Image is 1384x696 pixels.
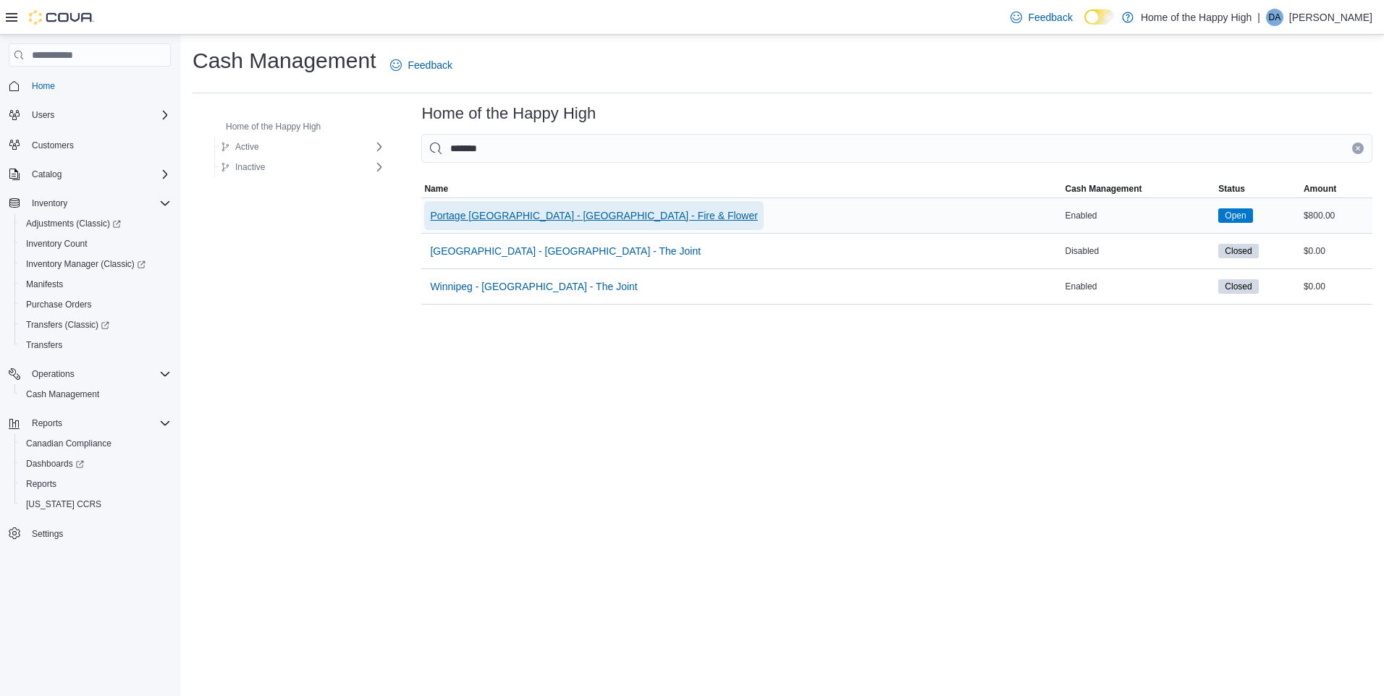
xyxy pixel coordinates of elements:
button: Clear input [1352,143,1364,154]
button: Operations [26,365,80,383]
span: Portage [GEOGRAPHIC_DATA] - [GEOGRAPHIC_DATA] - Fire & Flower [430,208,758,223]
span: Inventory Count [20,235,171,252]
span: Reports [26,478,56,490]
a: Home [26,77,61,95]
h3: Home of the Happy High [421,105,596,122]
span: Closed [1218,279,1258,294]
button: Amount [1301,180,1372,198]
span: Purchase Orders [20,296,171,313]
button: [US_STATE] CCRS [14,494,177,514]
span: Inventory Manager (Classic) [26,258,145,270]
span: Winnipeg - [GEOGRAPHIC_DATA] - The Joint [430,279,637,294]
span: Canadian Compliance [26,438,111,449]
div: Enabled [1063,207,1216,224]
h1: Cash Management [193,46,376,75]
button: Customers [3,134,177,155]
input: Dark Mode [1084,9,1115,25]
div: Dani Aymont [1266,9,1283,26]
span: Adjustments (Classic) [20,215,171,232]
span: Settings [32,528,63,540]
span: Users [32,109,54,121]
span: Users [26,106,171,124]
span: Inactive [235,161,265,173]
button: Inventory [26,195,73,212]
button: Catalog [26,166,67,183]
span: Inventory [26,195,171,212]
button: Operations [3,364,177,384]
span: Transfers (Classic) [26,319,109,331]
span: Transfers [26,339,62,351]
button: Cash Management [14,384,177,404]
span: Open [1218,208,1252,223]
span: [US_STATE] CCRS [26,498,101,510]
span: Catalog [32,169,62,180]
span: Inventory Manager (Classic) [20,255,171,273]
span: Customers [26,135,171,153]
a: Customers [26,137,80,154]
span: Open [1225,209,1246,222]
span: Settings [26,525,171,543]
button: Reports [26,415,68,432]
span: Reports [26,415,171,432]
button: Manifests [14,274,177,294]
button: Inactive [215,158,271,176]
a: Inventory Manager (Classic) [20,255,151,273]
span: Home of the Happy High [226,121,321,132]
a: Adjustments (Classic) [14,213,177,234]
button: Portage [GEOGRAPHIC_DATA] - [GEOGRAPHIC_DATA] - Fire & Flower [424,201,764,230]
span: Home [32,80,55,92]
span: Inventory Count [26,238,88,250]
a: Transfers (Classic) [14,315,177,335]
span: Transfers [20,336,171,354]
img: Cova [29,10,94,25]
span: Adjustments (Classic) [26,218,121,229]
a: Settings [26,525,69,543]
button: Canadian Compliance [14,433,177,454]
span: Customers [32,140,74,151]
a: Purchase Orders [20,296,98,313]
a: Adjustments (Classic) [20,215,127,232]
nav: Complex example [9,69,171,582]
button: Status [1215,180,1301,198]
button: [GEOGRAPHIC_DATA] - [GEOGRAPHIC_DATA] - The Joint [424,237,706,266]
p: | [1257,9,1260,26]
span: Feedback [1028,10,1072,25]
span: Manifests [20,276,171,293]
span: Closed [1218,244,1258,258]
button: Home of the Happy High [206,118,326,135]
span: Manifests [26,279,63,290]
button: Home [3,75,177,96]
button: Settings [3,523,177,544]
span: Closed [1225,245,1252,258]
span: Cash Management [1066,183,1142,195]
span: Operations [32,368,75,380]
span: Operations [26,365,171,383]
button: Reports [14,474,177,494]
div: Enabled [1063,278,1216,295]
span: DA [1269,9,1281,26]
a: Dashboards [14,454,177,474]
a: Canadian Compliance [20,435,117,452]
span: Status [1218,183,1245,195]
button: Winnipeg - [GEOGRAPHIC_DATA] - The Joint [424,272,643,301]
div: $0.00 [1301,278,1372,295]
span: Dashboards [26,458,84,470]
div: $0.00 [1301,242,1372,260]
span: Home [26,77,171,95]
span: Feedback [408,58,452,72]
span: Reports [32,417,62,429]
button: Users [3,105,177,125]
a: Dashboards [20,455,90,472]
div: Disabled [1063,242,1216,260]
span: Purchase Orders [26,299,92,310]
a: Feedback [1005,3,1078,32]
button: Name [421,180,1062,198]
button: Inventory [3,193,177,213]
button: Reports [3,413,177,433]
a: Transfers (Classic) [20,316,115,334]
button: Purchase Orders [14,294,177,315]
span: Amount [1304,183,1336,195]
a: Inventory Manager (Classic) [14,254,177,274]
span: Canadian Compliance [20,435,171,452]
